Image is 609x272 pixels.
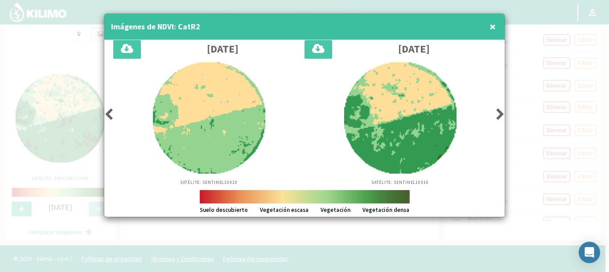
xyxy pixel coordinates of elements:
[224,179,238,185] span: 10X10
[490,19,496,34] span: ×
[579,242,600,263] div: Open Intercom Messenger
[207,43,239,55] h3: [DATE]
[180,179,238,186] p: Satélite: Sentinel
[416,179,429,185] span: 10X10
[260,206,309,215] p: Vegetación escasa
[200,206,248,215] p: Suelo descubierto
[487,18,498,36] button: Close
[362,206,409,215] p: Vegetación densa
[321,206,350,215] p: Vegetación
[371,179,429,186] p: Satélite: Sentinel
[398,43,430,55] h3: [DATE]
[111,20,200,33] h4: Imágenes de NDVI: CatR2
